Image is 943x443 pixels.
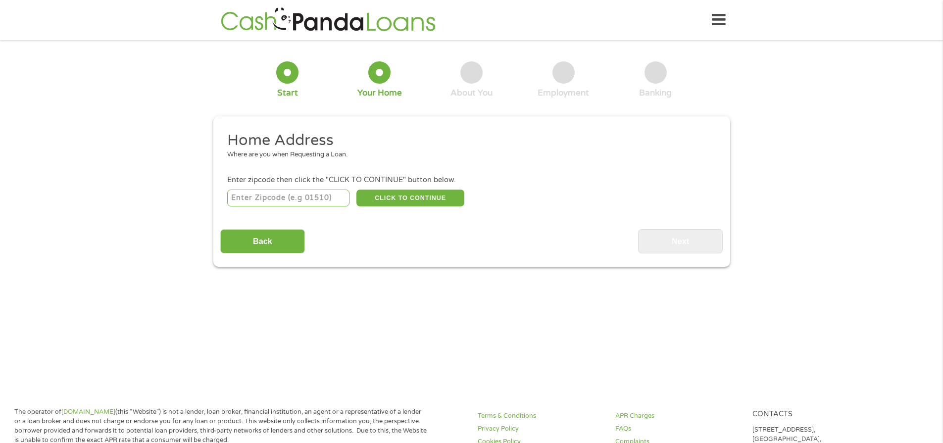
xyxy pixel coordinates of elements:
[538,88,589,98] div: Employment
[61,408,115,416] a: [DOMAIN_NAME]
[227,131,708,150] h2: Home Address
[227,150,708,160] div: Where are you when Requesting a Loan.
[752,410,878,419] h4: Contacts
[450,88,493,98] div: About You
[638,229,723,253] input: Next
[357,88,402,98] div: Your Home
[277,88,298,98] div: Start
[478,424,603,434] a: Privacy Policy
[227,175,715,186] div: Enter zipcode then click the "CLICK TO CONTINUE" button below.
[615,424,741,434] a: FAQs
[615,411,741,421] a: APR Charges
[227,190,349,206] input: Enter Zipcode (e.g 01510)
[218,6,439,34] img: GetLoanNow Logo
[220,229,305,253] input: Back
[478,411,603,421] a: Terms & Conditions
[639,88,672,98] div: Banking
[356,190,464,206] button: CLICK TO CONTINUE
